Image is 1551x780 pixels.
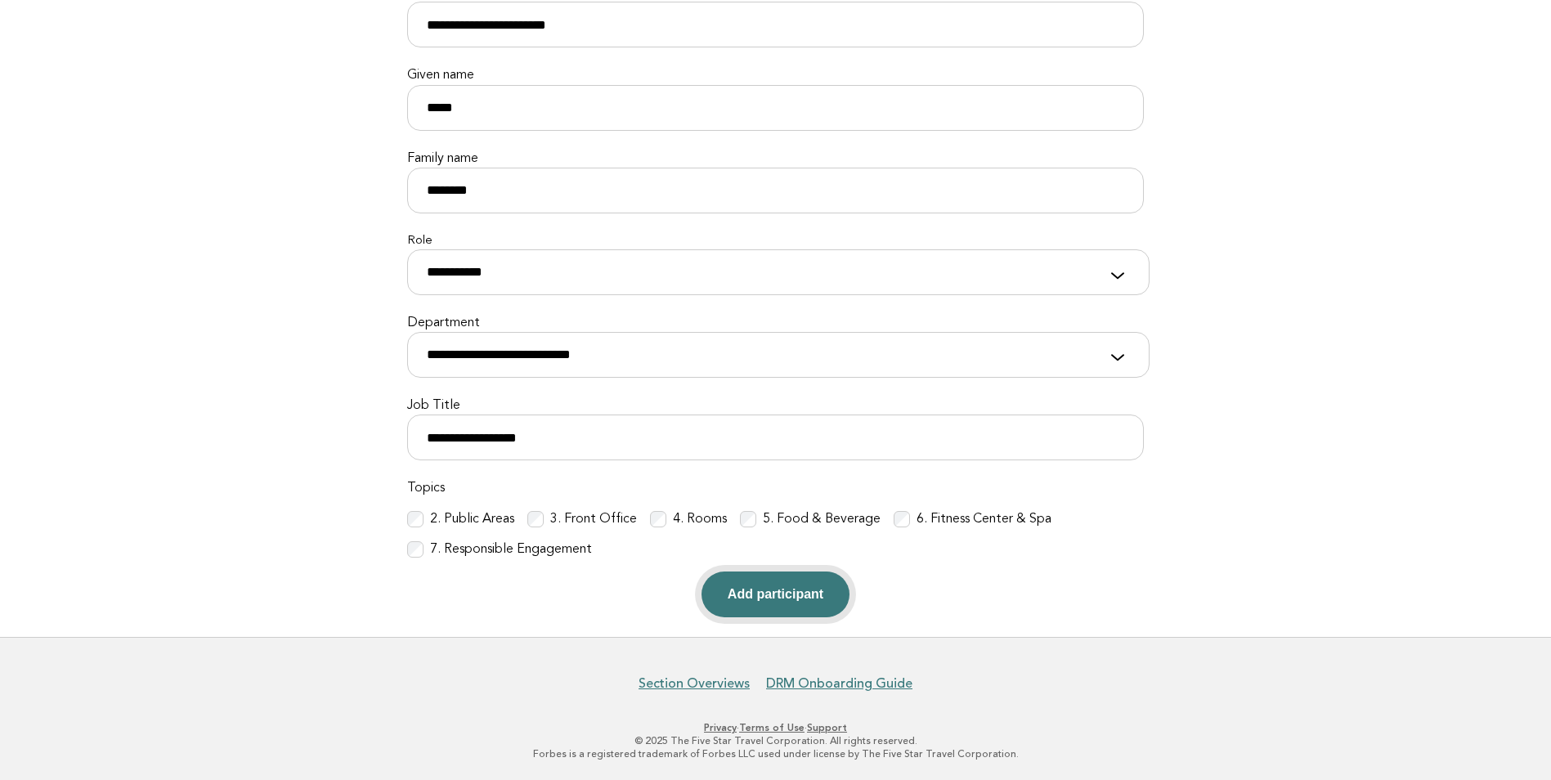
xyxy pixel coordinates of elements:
[276,747,1276,760] p: Forbes is a registered trademark of Forbes LLC used under license by The Five Star Travel Corpora...
[430,541,592,558] label: 7. Responsible Engagement
[763,511,881,528] label: 5. Food & Beverage
[407,480,1144,497] label: Topics
[276,734,1276,747] p: © 2025 The Five Star Travel Corporation. All rights reserved.
[917,511,1051,528] label: 6. Fitness Center & Spa
[430,511,514,528] label: 2. Public Areas
[407,397,1144,415] label: Job Title
[807,722,847,733] a: Support
[407,233,1144,249] label: Role
[704,722,737,733] a: Privacy
[639,675,750,692] a: Section Overviews
[673,511,727,528] label: 4. Rooms
[407,150,1144,168] label: Family name
[550,511,637,528] label: 3. Front Office
[702,572,849,617] button: Add participant
[407,315,1144,332] label: Department
[766,675,912,692] a: DRM Onboarding Guide
[276,721,1276,734] p: · ·
[739,722,805,733] a: Terms of Use
[407,67,1144,84] label: Given name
